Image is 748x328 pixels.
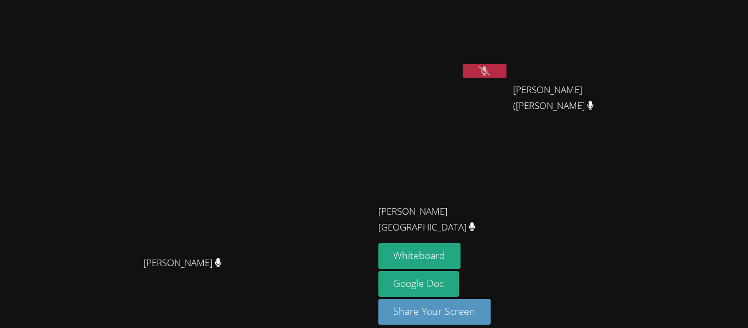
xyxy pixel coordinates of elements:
span: [PERSON_NAME] [143,255,222,271]
span: [PERSON_NAME][GEOGRAPHIC_DATA] [378,204,500,235]
button: Whiteboard [378,243,461,269]
a: Google Doc [378,271,459,297]
button: Share Your Screen [378,299,491,325]
span: [PERSON_NAME] ([PERSON_NAME] [513,82,635,114]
